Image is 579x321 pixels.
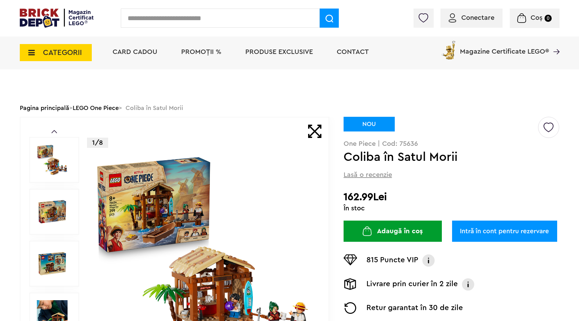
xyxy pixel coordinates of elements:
[344,302,357,314] img: Returnare
[245,48,313,55] a: Produse exclusive
[20,99,560,117] div: > > Coliba în Satul Morii
[545,15,552,22] small: 0
[452,221,557,242] a: Intră în cont pentru rezervare
[344,140,560,147] p: One Piece | Cod: 75636
[461,14,494,21] span: Conectare
[52,130,57,133] a: Prev
[337,48,369,55] a: Contact
[37,144,68,175] img: Coliba în Satul Morii
[366,254,418,267] p: 815 Puncte VIP
[344,151,537,163] h1: Coliba în Satul Morii
[366,302,463,314] p: Retur garantat în 30 de zile
[461,278,475,291] img: Info livrare prin curier
[344,191,560,203] h2: 162.99Lei
[422,254,435,267] img: Info VIP
[460,39,549,55] span: Magazine Certificate LEGO®
[181,48,221,55] a: PROMOȚII %
[37,248,68,279] img: Coliba în Satul Morii LEGO 75636
[20,105,69,111] a: Pagina principală
[344,117,395,131] div: NOU
[87,138,108,148] p: 1/8
[449,14,494,21] a: Conectare
[43,49,82,56] span: CATEGORII
[344,278,357,290] img: Livrare
[344,170,392,180] span: Lasă o recenzie
[37,196,68,227] img: Coliba în Satul Morii
[549,39,560,46] a: Magazine Certificate LEGO®
[113,48,157,55] a: Card Cadou
[73,105,119,111] a: LEGO One Piece
[344,254,357,265] img: Puncte VIP
[344,221,442,242] button: Adaugă în coș
[531,14,542,21] span: Coș
[366,278,458,291] p: Livrare prin curier în 2 zile
[344,205,560,212] div: În stoc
